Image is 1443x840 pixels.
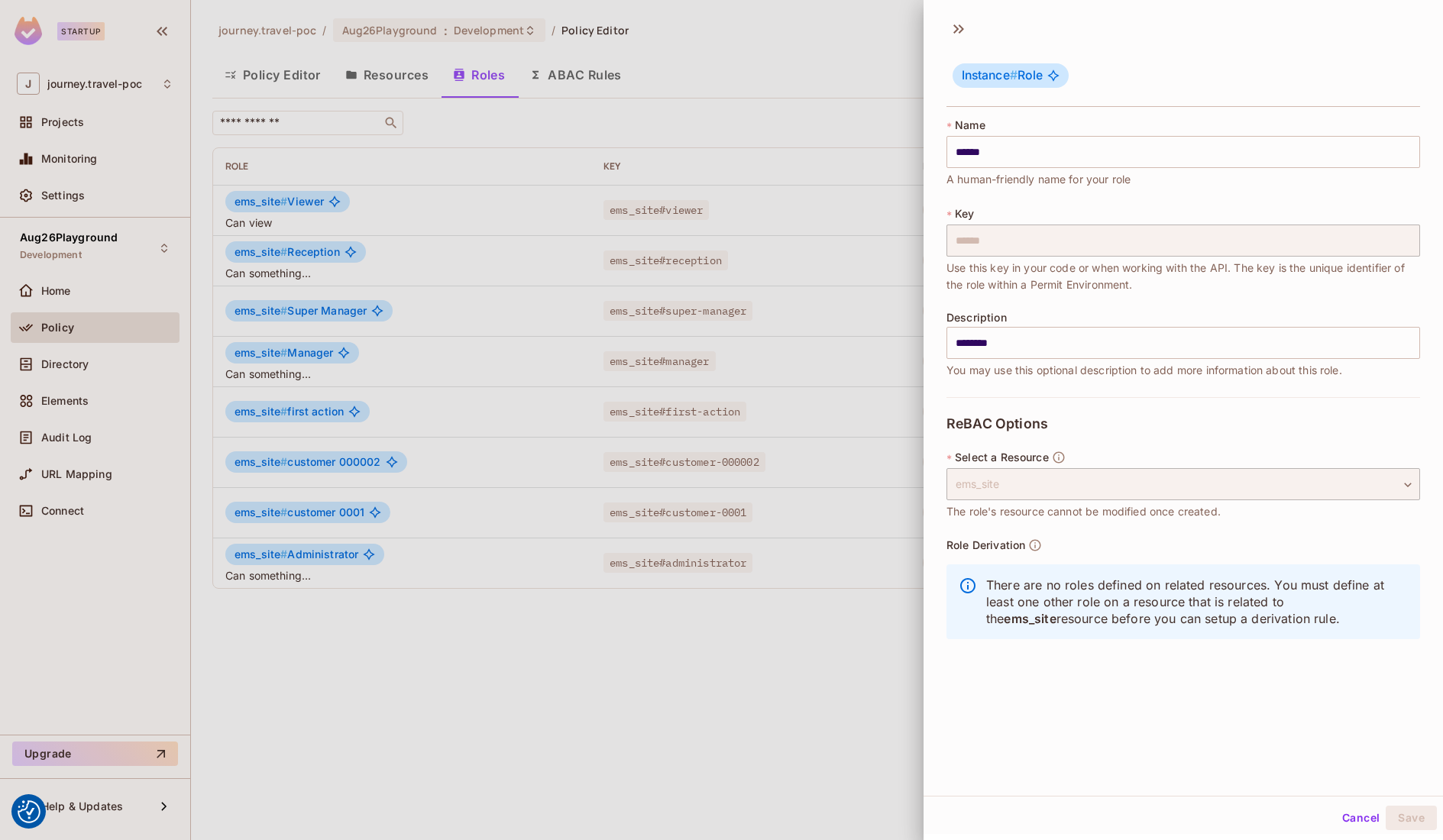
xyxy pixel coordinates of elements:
[955,119,985,131] span: Name
[955,451,1049,464] span: Select a Resource
[1010,68,1018,82] span: #
[1336,806,1386,830] button: Cancel
[1386,806,1437,830] button: Save
[986,577,1408,627] p: There are no roles defined on related resources. You must define at least one other role on a res...
[946,260,1420,293] span: Use this key in your code or when working with the API. The key is the unique identifier of the r...
[962,68,1043,83] span: Role
[946,468,1420,500] div: ems_site
[946,362,1342,379] span: You may use this optional description to add more information about this role.
[946,171,1131,188] span: A human-friendly name for your role
[18,800,40,823] button: Consent Preferences
[946,416,1048,431] span: ReBAC Options
[946,539,1025,551] span: Role Derivation
[962,68,1018,82] span: Instance
[955,208,974,220] span: Key
[1004,612,1056,626] span: ems_site
[946,503,1221,520] span: The role's resource cannot be modified once created.
[18,800,40,823] img: Revisit consent button
[946,312,1007,324] span: Description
